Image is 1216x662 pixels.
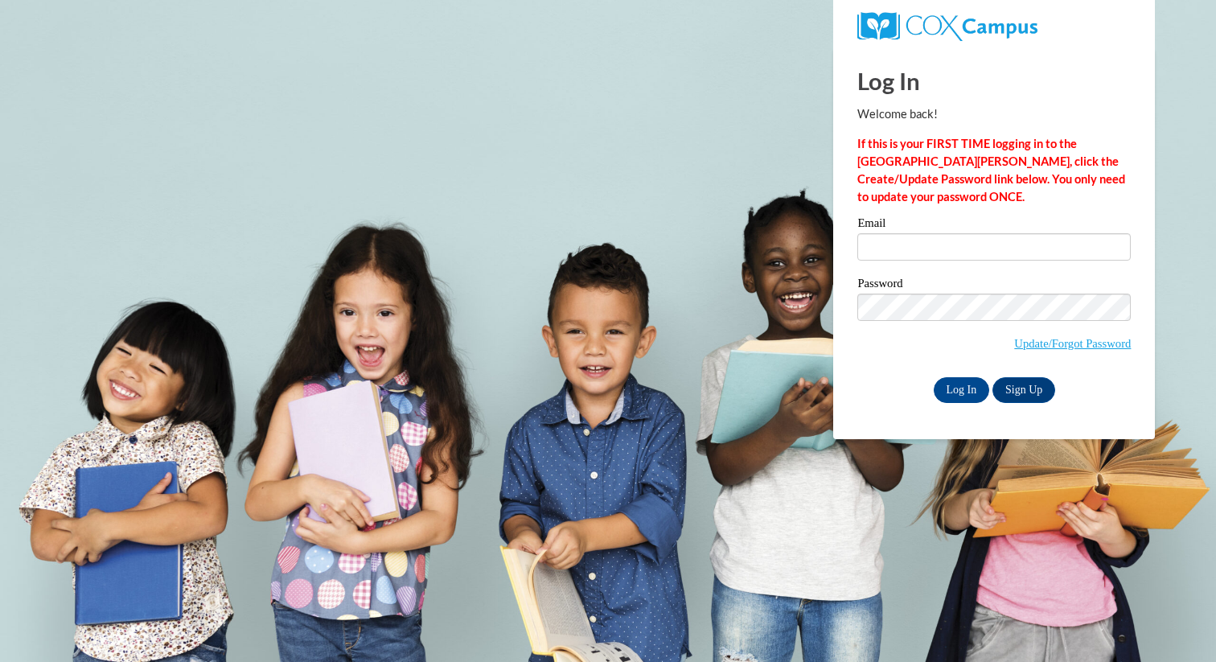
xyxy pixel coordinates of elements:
h1: Log In [857,64,1131,97]
strong: If this is your FIRST TIME logging in to the [GEOGRAPHIC_DATA][PERSON_NAME], click the Create/Upd... [857,137,1125,204]
input: Log In [934,377,990,403]
label: Password [857,278,1131,294]
a: COX Campus [857,19,1037,32]
label: Email [857,217,1131,233]
img: COX Campus [857,12,1037,41]
p: Welcome back! [857,105,1131,123]
a: Sign Up [992,377,1055,403]
a: Update/Forgot Password [1014,337,1131,350]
